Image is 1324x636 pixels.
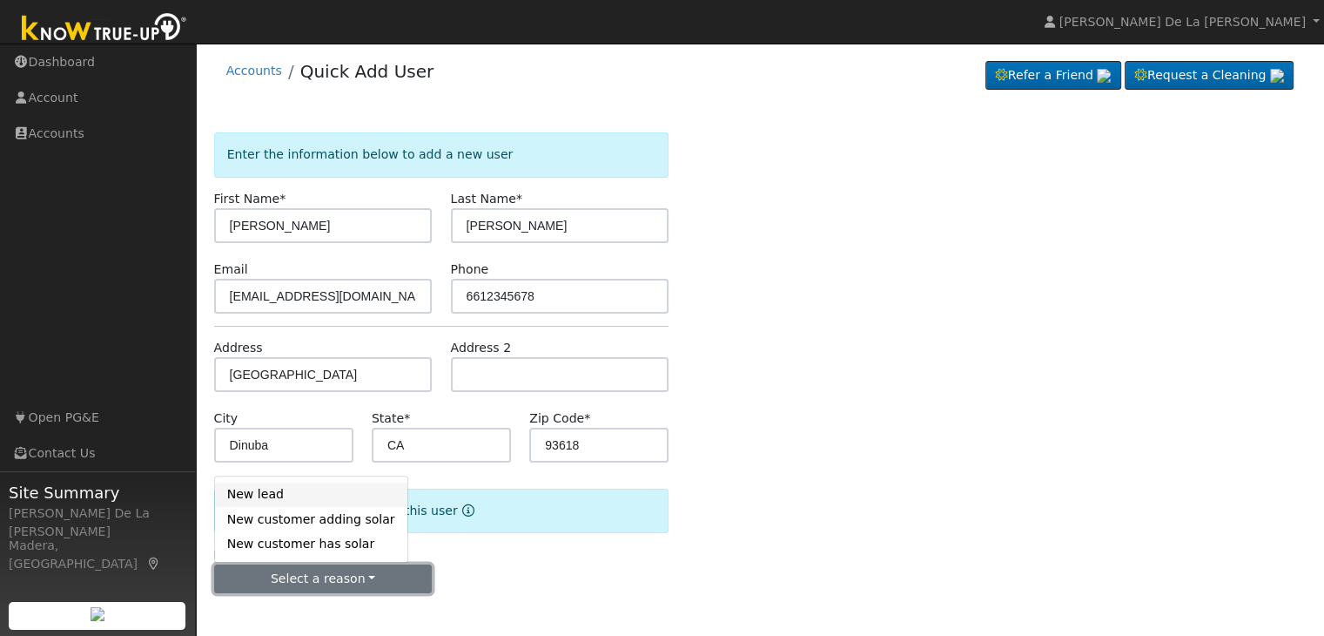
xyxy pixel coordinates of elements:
[451,339,512,357] label: Address 2
[1125,61,1294,91] a: Request a Cleaning
[215,483,407,507] a: New lead
[214,132,669,177] div: Enter the information below to add a new user
[372,409,410,428] label: State
[215,507,407,531] a: New customer adding solar
[226,64,282,78] a: Accounts
[1059,15,1306,29] span: [PERSON_NAME] De La [PERSON_NAME]
[214,565,433,594] button: Select a reason
[214,339,263,357] label: Address
[146,557,162,571] a: Map
[584,411,590,425] span: Required
[214,489,669,533] div: Select the reason for adding this user
[516,192,522,206] span: Required
[214,190,286,208] label: First Name
[9,481,186,504] span: Site Summary
[300,61,434,82] a: Quick Add User
[458,504,474,518] a: Reason for new user
[13,10,196,49] img: Know True-Up
[451,260,489,279] label: Phone
[9,504,186,541] div: [PERSON_NAME] De La [PERSON_NAME]
[214,409,239,428] label: City
[91,607,104,621] img: retrieve
[1270,69,1284,83] img: retrieve
[215,531,407,556] a: New customer has solar
[451,190,522,208] label: Last Name
[529,409,590,428] label: Zip Code
[9,537,186,573] div: Madera, [GEOGRAPHIC_DATA]
[214,260,248,279] label: Email
[279,192,286,206] span: Required
[1097,69,1111,83] img: retrieve
[404,411,410,425] span: Required
[985,61,1121,91] a: Refer a Friend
